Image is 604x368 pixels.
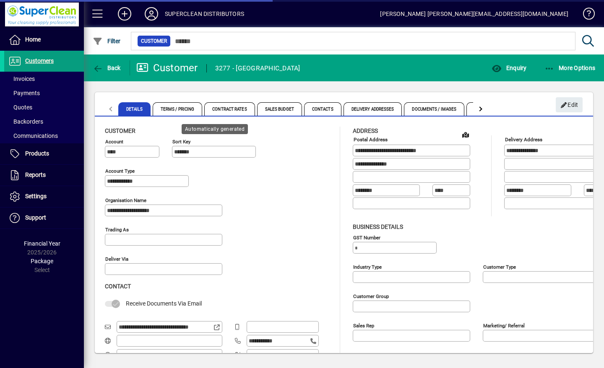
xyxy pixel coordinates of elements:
[4,186,84,207] a: Settings
[4,143,84,164] a: Products
[4,29,84,50] a: Home
[489,60,528,75] button: Enquiry
[4,86,84,100] a: Payments
[204,102,255,116] span: Contract Rates
[353,234,380,240] mat-label: GST Number
[560,98,578,112] span: Edit
[25,171,46,178] span: Reports
[4,72,84,86] a: Invoices
[25,193,47,200] span: Settings
[483,322,525,328] mat-label: Marketing/ Referral
[380,7,568,21] div: [PERSON_NAME] [PERSON_NAME][EMAIL_ADDRESS][DOMAIN_NAME]
[93,38,121,44] span: Filter
[542,60,598,75] button: More Options
[8,132,58,139] span: Communications
[8,104,32,111] span: Quotes
[483,264,516,270] mat-label: Customer type
[136,61,198,75] div: Customer
[165,7,244,21] div: SUPERCLEAN DISTRIBUTORS
[577,2,594,29] a: Knowledge Base
[4,165,84,186] a: Reports
[344,102,402,116] span: Delivery Addresses
[8,75,35,82] span: Invoices
[105,283,131,290] span: Contact
[8,118,43,125] span: Backorders
[25,57,54,64] span: Customers
[483,352,498,358] mat-label: Region
[353,352,372,358] mat-label: Manager
[353,293,389,299] mat-label: Customer group
[91,60,123,75] button: Back
[141,37,167,45] span: Customer
[105,168,135,174] mat-label: Account Type
[492,65,526,71] span: Enquiry
[466,102,513,116] span: Custom Fields
[153,102,203,116] span: Terms / Pricing
[118,102,151,116] span: Details
[105,227,129,233] mat-label: Trading as
[84,60,130,75] app-page-header-button: Back
[105,139,123,145] mat-label: Account
[404,102,464,116] span: Documents / Images
[353,127,378,134] span: Address
[215,62,300,75] div: 3277 - [GEOGRAPHIC_DATA]
[544,65,596,71] span: More Options
[4,114,84,129] a: Backorders
[25,150,49,157] span: Products
[93,65,121,71] span: Back
[4,129,84,143] a: Communications
[126,300,202,307] span: Receive Documents Via Email
[4,100,84,114] a: Quotes
[138,6,165,21] button: Profile
[31,258,53,264] span: Package
[24,240,60,247] span: Financial Year
[4,207,84,228] a: Support
[8,90,40,96] span: Payments
[105,127,135,134] span: Customer
[459,128,472,141] a: View on map
[105,197,146,203] mat-label: Organisation name
[25,36,41,43] span: Home
[172,139,190,145] mat-label: Sort key
[25,214,46,221] span: Support
[353,322,374,328] mat-label: Sales rep
[353,264,382,270] mat-label: Industry type
[182,124,248,134] div: Automatically generated
[111,6,138,21] button: Add
[353,223,403,230] span: Business details
[257,102,302,116] span: Sales Budget
[304,102,341,116] span: Contacts
[105,256,128,262] mat-label: Deliver via
[556,97,583,112] button: Edit
[91,34,123,49] button: Filter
